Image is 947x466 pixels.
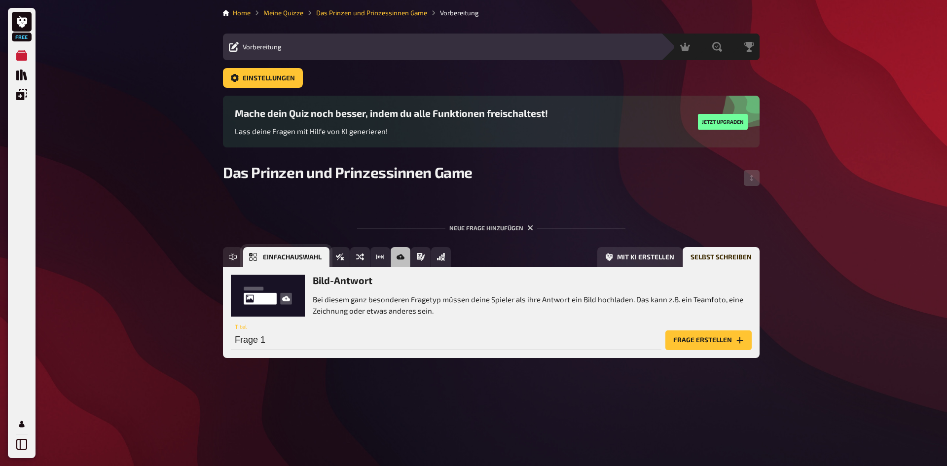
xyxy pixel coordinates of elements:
[233,8,251,18] li: Home
[330,247,350,267] button: Wahr / Falsch
[303,8,427,18] li: Das Prinzen und Prinzessinnen Game
[235,127,388,136] span: Lass deine Fragen mit Hilfe von KI generieren!
[12,45,32,65] a: Meine Quizze
[251,8,303,18] li: Meine Quizze
[263,9,303,17] a: Meine Quizze
[243,247,329,267] button: Einfachauswahl
[313,294,752,316] p: Bei diesem ganz besonderen Fragetyp müssen deine Spieler als ihre Antwort ein Bild hochladen. Das...
[350,247,370,267] button: Sortierfrage
[665,330,752,350] button: Frage erstellen
[391,247,410,267] button: Bild-Antwort
[235,108,548,119] h3: Mache dein Quiz noch besser, indem du alle Funktionen freischaltest!
[223,247,243,267] button: Freitext Eingabe
[683,247,760,267] button: Selbst schreiben
[597,247,682,267] button: Mit KI erstellen
[223,163,473,181] span: Das Prinzen und Prinzessinnen Game
[744,170,760,186] button: Reihenfolge anpassen
[316,9,427,17] a: Das Prinzen und Prinzessinnen Game
[13,34,31,40] span: Free
[427,8,479,18] li: Vorbereitung
[223,68,303,88] a: Einstellungen
[12,65,32,85] a: Quiz Sammlung
[698,114,748,130] button: Jetzt upgraden
[243,75,295,82] span: Einstellungen
[263,254,322,261] span: Einfachauswahl
[233,9,251,17] a: Home
[370,247,390,267] button: Schätzfrage
[411,247,431,267] button: Prosa (Langtext)
[357,209,625,239] div: Neue Frage hinzufügen
[231,330,661,350] input: Titel
[431,247,451,267] button: Offline Frage
[12,85,32,105] a: Einblendungen
[243,43,282,51] span: Vorbereitung
[12,414,32,434] a: Mein Konto
[313,275,752,286] h3: Bild-Antwort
